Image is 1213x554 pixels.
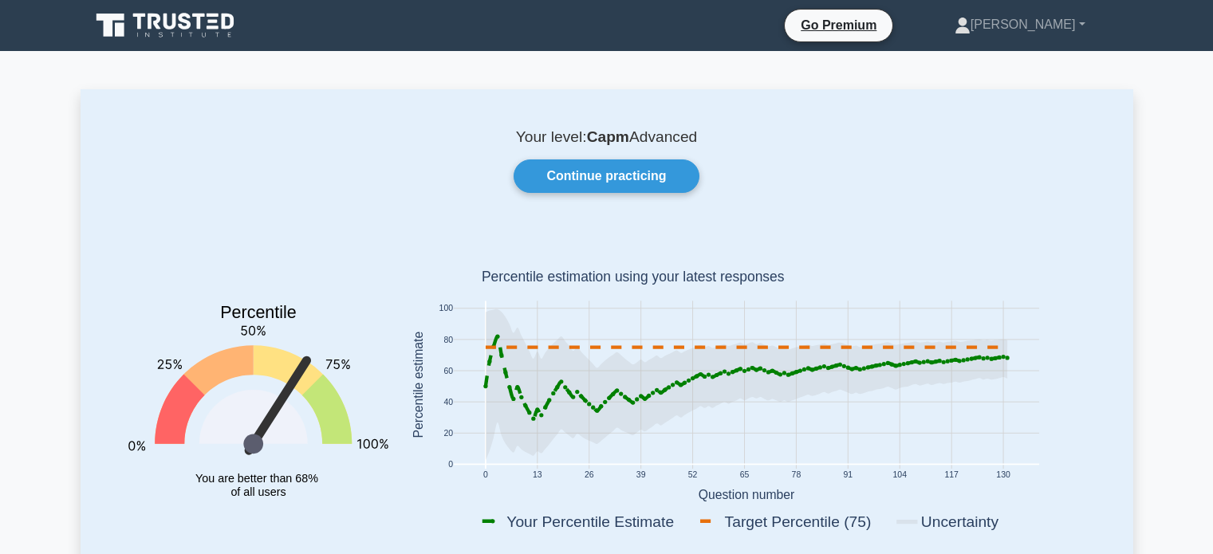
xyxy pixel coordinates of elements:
[996,471,1010,480] text: 130
[791,471,801,480] text: 78
[443,429,453,438] text: 20
[411,332,424,438] text: Percentile estimate
[587,128,629,145] b: Capm
[739,471,749,480] text: 65
[687,471,697,480] text: 52
[443,336,453,344] text: 80
[482,471,487,480] text: 0
[584,471,593,480] text: 26
[220,304,297,323] text: Percentile
[791,15,886,35] a: Go Premium
[944,471,959,480] text: 117
[230,485,286,498] tspan: of all users
[439,305,453,313] text: 100
[443,367,453,375] text: 60
[636,471,645,480] text: 39
[119,128,1095,147] p: Your level: Advanced
[892,471,907,480] text: 104
[533,471,542,480] text: 13
[448,461,453,470] text: 0
[698,488,794,501] text: Question number
[843,471,853,480] text: 91
[443,398,453,407] text: 40
[481,269,784,285] text: Percentile estimation using your latest responses
[195,472,318,485] tspan: You are better than 68%
[916,9,1124,41] a: [PERSON_NAME]
[514,159,699,193] a: Continue practicing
